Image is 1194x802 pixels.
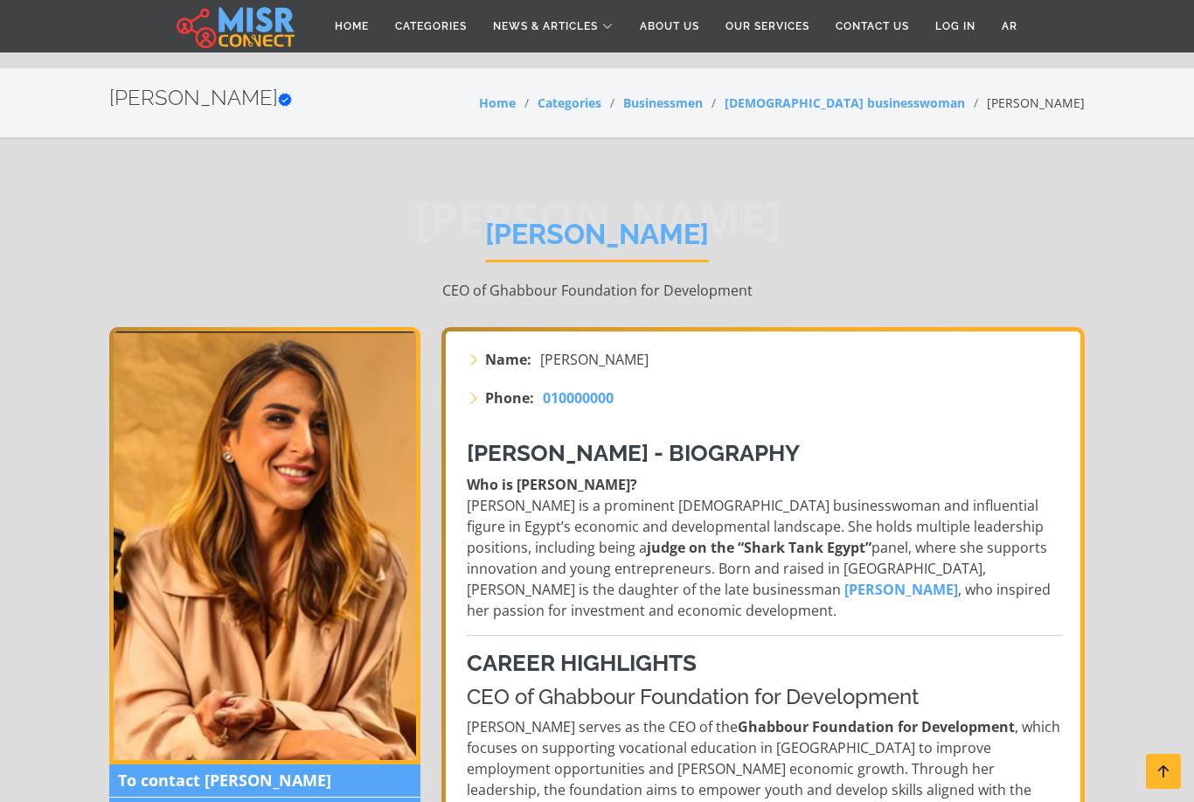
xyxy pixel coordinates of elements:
[543,388,614,408] span: 010000000
[725,94,965,111] a: [DEMOGRAPHIC_DATA] businesswoman
[485,349,531,370] strong: Name:
[712,10,823,43] a: Our Services
[467,474,1063,621] p: [PERSON_NAME] is a prominent [DEMOGRAPHIC_DATA] businesswoman and influential figure in Egypt’s e...
[823,10,922,43] a: Contact Us
[177,4,294,48] img: main.misr_connect
[485,218,709,262] h1: [PERSON_NAME]
[647,538,871,557] strong: judge on the “Shark Tank Egypt”
[109,327,420,764] img: Dina Ghabbour
[922,10,989,43] a: Log in
[623,94,703,111] a: Businessmen
[485,387,534,408] strong: Phone:
[109,280,1085,301] p: CEO of Ghabbour Foundation for Development
[278,93,292,107] svg: Verified account
[627,10,712,43] a: About Us
[109,764,420,798] span: To contact [PERSON_NAME]
[965,94,1085,112] li: [PERSON_NAME]
[480,10,627,43] a: News & Articles
[382,10,480,43] a: Categories
[493,18,598,34] span: News & Articles
[841,580,958,599] a: [PERSON_NAME]
[540,349,649,370] span: [PERSON_NAME]
[322,10,382,43] a: Home
[479,94,516,111] a: Home
[844,580,958,599] strong: [PERSON_NAME]
[467,475,637,494] strong: Who is [PERSON_NAME]?
[467,650,1063,677] h3: Career Highlights
[989,10,1031,43] a: AR
[538,94,601,111] a: Categories
[467,685,1063,710] h4: CEO of Ghabbour Foundation for Development
[467,440,1063,467] h3: [PERSON_NAME] - Biography
[543,387,614,408] a: 010000000
[109,86,292,111] h2: [PERSON_NAME]
[738,717,1015,736] strong: Ghabbour Foundation for Development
